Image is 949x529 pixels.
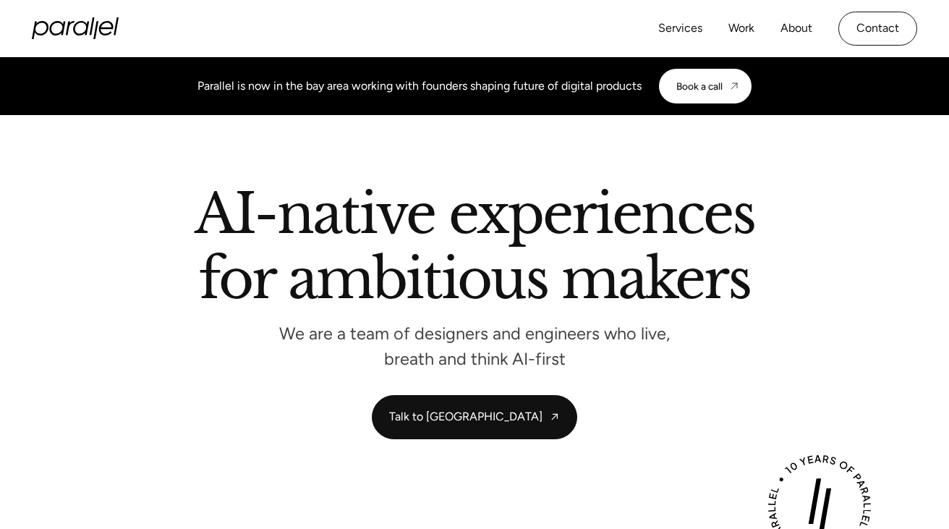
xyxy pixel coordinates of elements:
img: CTA arrow image [728,80,740,92]
a: home [32,17,119,39]
a: About [780,18,812,39]
div: Book a call [676,80,723,92]
a: Contact [838,12,917,46]
p: We are a team of designers and engineers who live, breath and think AI-first [258,328,691,365]
a: Book a call [659,69,752,103]
a: Services [658,18,702,39]
div: Parallel is now in the bay area working with founders shaping future of digital products [197,77,642,95]
h2: AI-native experiences for ambitious makers [84,187,865,313]
a: Work [728,18,754,39]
